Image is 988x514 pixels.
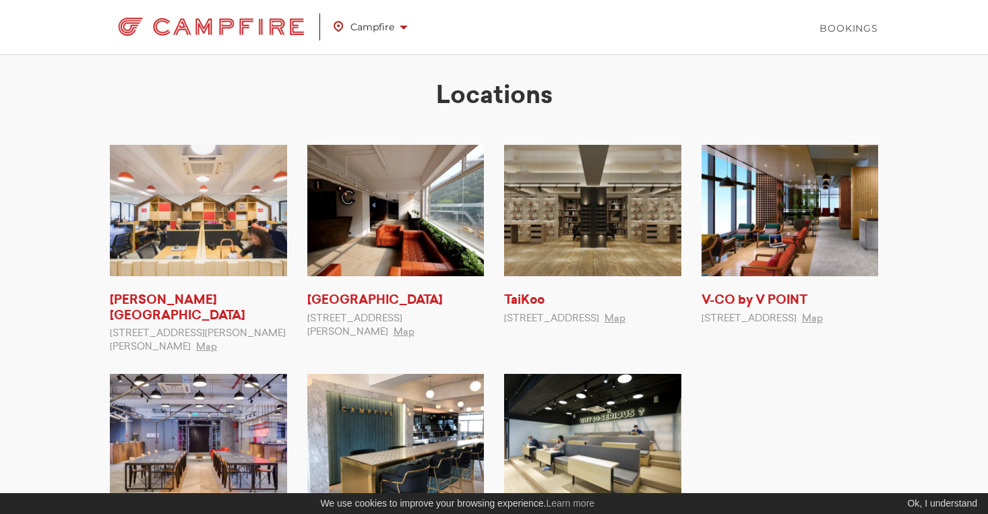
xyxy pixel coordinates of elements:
div: Ok, I understand [904,496,977,511]
a: Bookings [820,22,878,35]
a: Campfire [110,10,334,44]
span: Campfire [334,18,408,36]
span: [STREET_ADDRESS][PERSON_NAME] [307,314,402,337]
img: Wong Chuk Hang 7/F [504,374,681,505]
a: [PERSON_NAME][GEOGRAPHIC_DATA] [110,294,245,322]
a: Map [394,327,414,337]
img: Wong Chuk Hang [110,374,287,505]
img: V-CO by V POINT [702,145,879,276]
span: [STREET_ADDRESS][PERSON_NAME][PERSON_NAME] [110,329,286,352]
a: Map [605,314,625,323]
a: Campfire [334,11,421,42]
img: Kennedy Town [110,145,287,276]
a: [GEOGRAPHIC_DATA] [307,294,443,307]
span: [STREET_ADDRESS] [702,314,797,323]
a: Map [196,342,217,352]
a: V-CO by V POINT [702,294,807,307]
h2: Locations [110,81,878,111]
a: Learn more [547,498,595,509]
img: Quarry Bay [307,145,485,276]
img: Wong Chuk Hang 16/F [307,374,485,505]
a: Map [802,314,823,323]
a: TaiKoo [504,294,545,307]
img: Campfire [110,13,313,40]
span: We use cookies to improve your browsing experience. [320,498,594,509]
span: [STREET_ADDRESS] [504,314,599,323]
img: TaiKoo [504,145,681,276]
